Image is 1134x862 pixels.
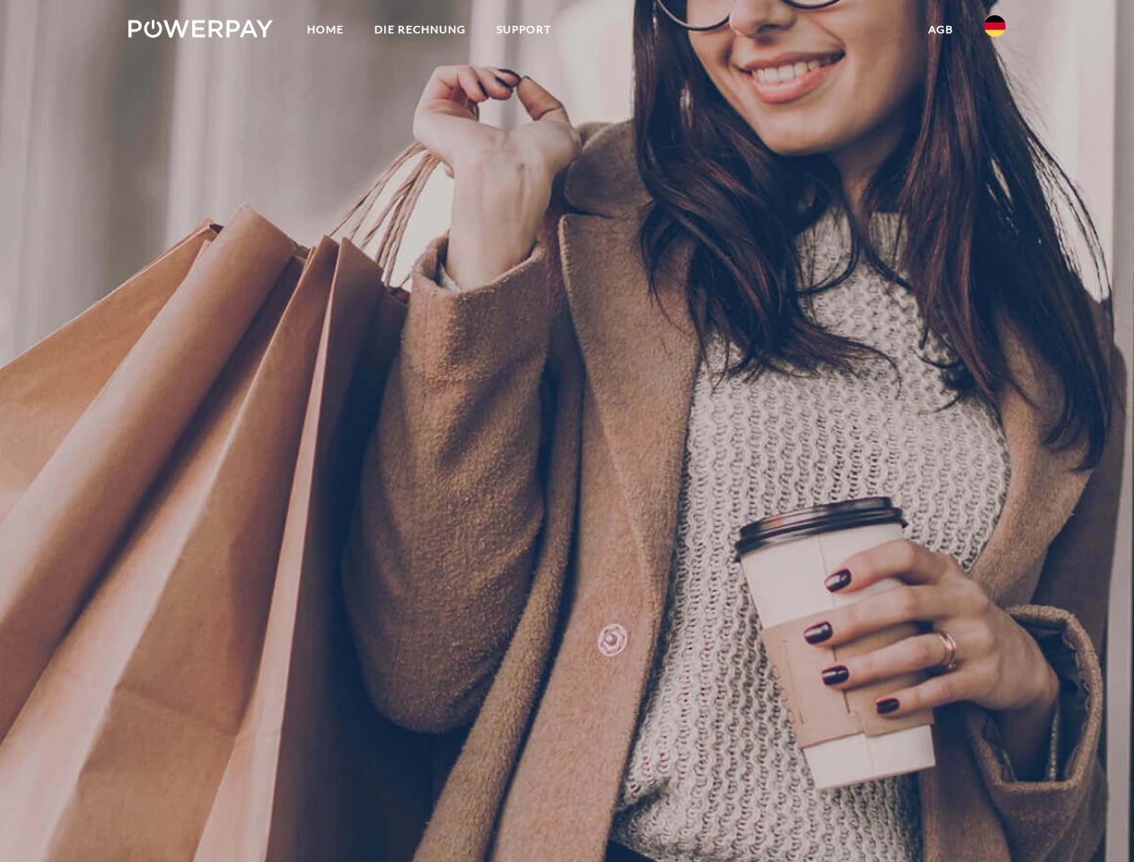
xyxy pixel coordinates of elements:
[292,13,359,46] a: Home
[359,13,481,46] a: DIE RECHNUNG
[481,13,567,46] a: SUPPORT
[984,15,1006,37] img: de
[913,13,969,46] a: agb
[128,20,273,38] img: logo-powerpay-white.svg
